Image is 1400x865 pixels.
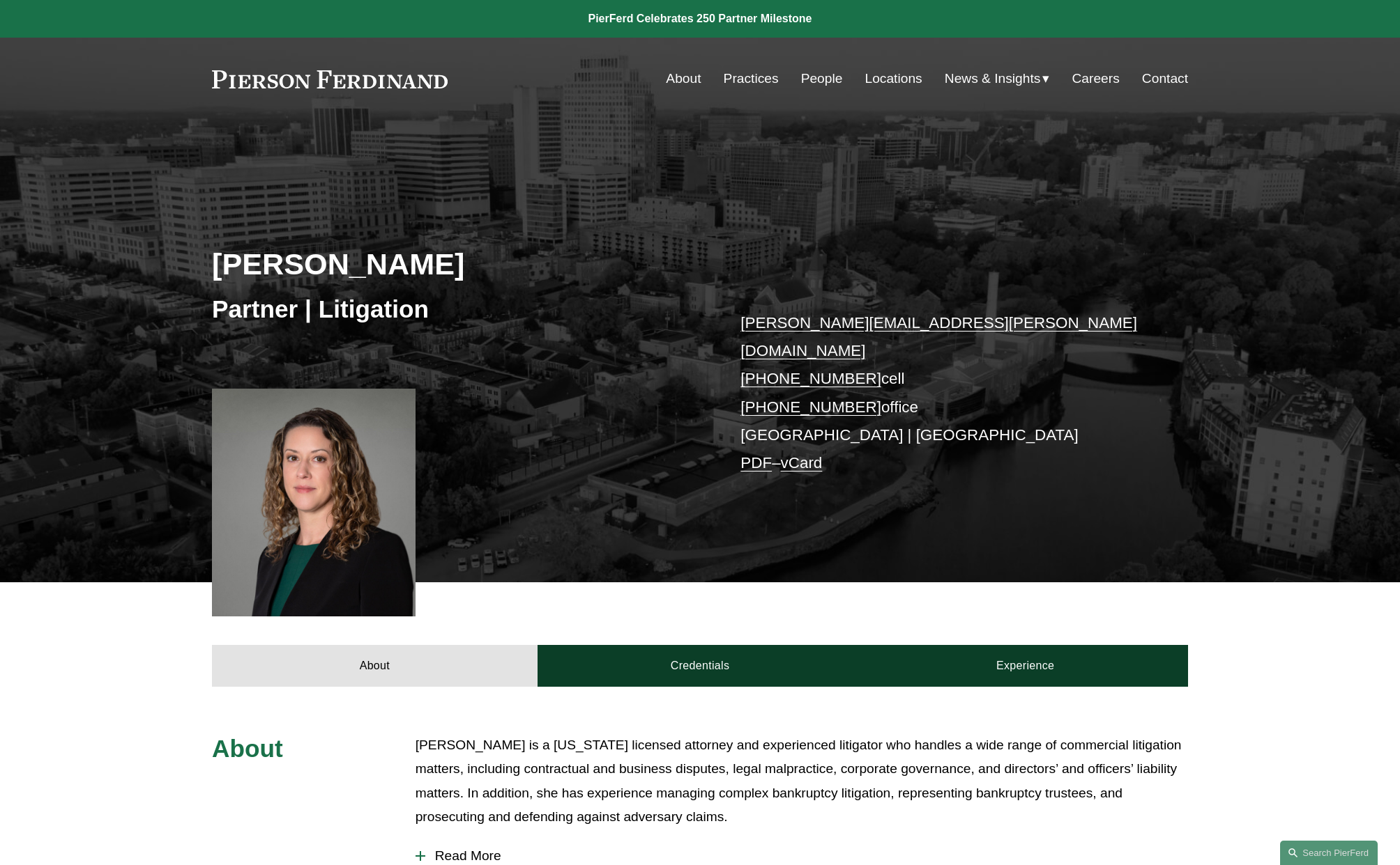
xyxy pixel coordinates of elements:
[740,454,772,472] a: PDF
[945,65,1050,92] a: folder dropdown
[740,398,881,416] a: [PHONE_NUMBER]
[1072,65,1119,92] a: Careers
[724,65,779,92] a: Practices
[666,65,701,92] a: About
[781,454,823,472] a: vCard
[740,314,1137,359] a: [PERSON_NAME][EMAIL_ADDRESS][PERSON_NAME][DOMAIN_NAME]
[425,848,1188,864] span: Read More
[801,65,843,92] a: People
[945,67,1041,91] span: News & Insights
[212,645,538,687] a: About
[538,645,863,687] a: Credentials
[865,65,922,92] a: Locations
[1142,65,1188,92] a: Contact
[212,294,700,325] h3: Partner | Litigation
[416,733,1188,829] p: [PERSON_NAME] is a [US_STATE] licensed attorney and experienced litigator who handles a wide rang...
[740,370,881,387] a: [PHONE_NUMBER]
[1280,841,1378,865] a: Search this site
[740,309,1147,478] p: cell office [GEOGRAPHIC_DATA] | [GEOGRAPHIC_DATA] –
[212,246,700,282] h2: [PERSON_NAME]
[212,735,283,762] span: About
[862,645,1188,687] a: Experience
